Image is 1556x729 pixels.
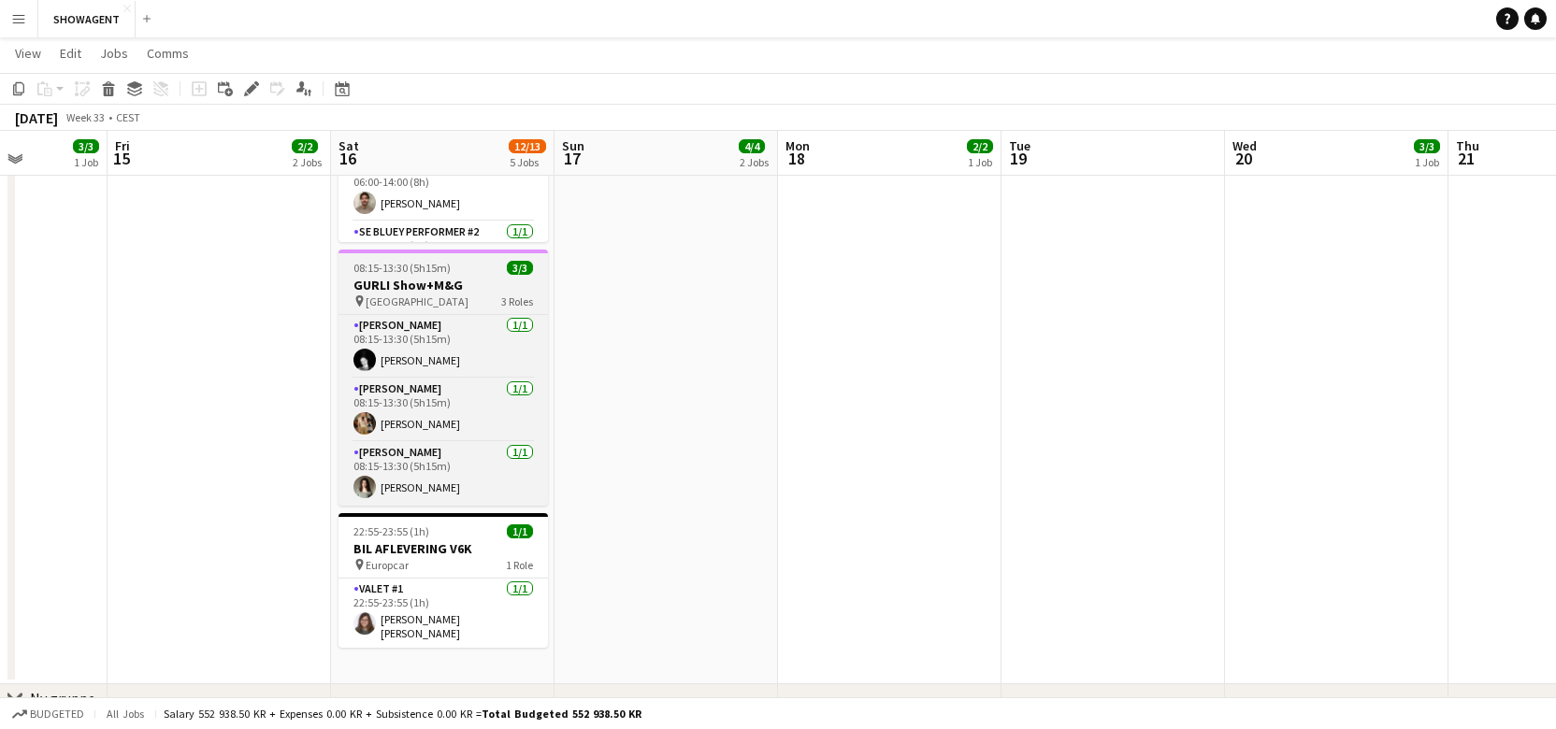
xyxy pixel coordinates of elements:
h3: GURLI Show+M&G [339,277,548,293]
app-card-role: [PERSON_NAME]1/108:15-13:30 (5h15m)[PERSON_NAME] [339,379,548,442]
span: 21 [1453,148,1479,169]
span: Budgeted [30,708,84,721]
span: 1 Role [506,558,533,572]
div: 2 Jobs [293,155,322,169]
span: [GEOGRAPHIC_DATA] [366,294,468,308]
button: Budgeted [9,704,87,724]
span: All jobs [103,707,148,721]
span: 2/2 [967,139,993,153]
app-card-role: SE BLUEY Performer #21/106:00-14:00 (8h) [339,222,548,291]
span: 08:15-13:30 (5h15m) [353,261,451,275]
span: 20 [1230,148,1257,169]
div: Ny gruppe [30,689,95,708]
span: 18 [783,148,810,169]
span: Wed [1232,137,1257,154]
a: Comms [139,41,196,65]
app-job-card: 08:15-13:30 (5h15m)3/3GURLI Show+M&G [GEOGRAPHIC_DATA]3 Roles[PERSON_NAME]1/108:15-13:30 (5h15m)[... [339,250,548,506]
span: Sat [339,137,359,154]
div: 1 Job [1415,155,1439,169]
div: 5 Jobs [510,155,545,169]
span: Jobs [100,45,128,62]
app-job-card: 22:55-23:55 (1h)1/1BIL AFLEVERING V6K Europcar1 RoleValet #11/122:55-23:55 (1h)[PERSON_NAME] [PER... [339,513,548,648]
span: 17 [559,148,584,169]
app-card-role: SE BLUEY Performer #11/106:00-14:00 (8h)[PERSON_NAME] [339,158,548,222]
span: 1/1 [507,524,533,538]
a: View [7,41,49,65]
div: 1 Job [968,155,992,169]
button: SHOWAGENT [38,1,136,37]
div: CEST [116,110,140,124]
span: Fri [115,137,130,154]
div: 2 Jobs [740,155,769,169]
span: Week 33 [62,110,108,124]
span: 12/13 [509,139,546,153]
div: Salary 552 938.50 KR + Expenses 0.00 KR + Subsistence 0.00 KR = [164,707,641,721]
app-card-role: [PERSON_NAME]1/108:15-13:30 (5h15m)[PERSON_NAME] [339,315,548,379]
span: Comms [147,45,189,62]
span: 3/3 [507,261,533,275]
span: Sun [562,137,584,154]
app-card-role: [PERSON_NAME]1/108:15-13:30 (5h15m)[PERSON_NAME] [339,442,548,506]
div: 1 Job [74,155,98,169]
app-card-role: Valet #11/122:55-23:55 (1h)[PERSON_NAME] [PERSON_NAME] [PERSON_NAME] [339,579,548,648]
span: 15 [112,148,130,169]
span: Tue [1009,137,1030,154]
span: 2/2 [292,139,318,153]
span: Total Budgeted 552 938.50 KR [482,707,641,721]
span: Edit [60,45,81,62]
span: Thu [1456,137,1479,154]
h3: BIL AFLEVERING V6K [339,540,548,557]
span: 22:55-23:55 (1h) [353,524,429,538]
span: 3/3 [1414,139,1440,153]
span: 4/4 [739,139,765,153]
span: 3/3 [73,139,99,153]
div: [DATE] [15,108,58,127]
span: Europcar [366,558,409,572]
a: Jobs [93,41,136,65]
span: 3 Roles [501,294,533,308]
span: 19 [1006,148,1030,169]
span: Mon [785,137,810,154]
a: Edit [52,41,89,65]
span: View [15,45,41,62]
span: 16 [336,148,359,169]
